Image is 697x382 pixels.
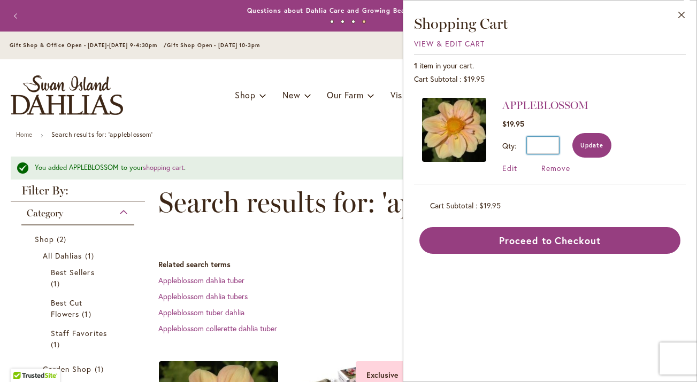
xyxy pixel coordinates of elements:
a: View & Edit Cart [414,38,485,49]
label: Qty [502,141,516,151]
span: $19.95 [463,74,485,84]
span: 1 [95,363,106,375]
button: Update [572,133,611,158]
span: Search results for: 'appleblossom' [158,186,555,219]
a: Home [16,130,33,138]
span: Update [580,142,603,149]
strong: Search results for: 'appleblossom' [51,130,152,138]
a: Appleblossom tuber dahlia [158,307,244,317]
a: Best Cut Flowers [51,297,108,319]
span: Our Farm [327,89,363,100]
button: 1 of 4 [330,20,334,24]
a: APPLEBLOSSOM [422,98,486,173]
a: Appleblossom collerette dahlia tuber [158,323,277,333]
strong: Filter By: [11,185,145,202]
dt: Related search terms [158,259,686,270]
span: Best Cut Flowers [51,298,82,319]
span: $19.95 [479,200,501,211]
span: Garden Shop [43,364,92,374]
span: Staff Favorites [51,328,107,338]
img: APPLEBLOSSOM [422,98,486,162]
span: Cart Subtotal [430,200,473,211]
span: New [282,89,300,100]
span: $19.95 [502,119,524,129]
span: 1 [85,250,97,261]
span: Gift Shop Open - [DATE] 10-3pm [167,42,260,49]
a: All Dahlias [43,250,116,261]
span: 1 [414,60,417,71]
a: Edit [502,163,517,173]
span: Category [27,207,63,219]
a: Appleblossom dahlia tuber [158,275,244,285]
button: 4 of 4 [362,20,366,24]
a: shopping cart [143,163,184,172]
a: Remove [541,163,570,173]
a: Appleblossom dahlia tubers [158,291,248,301]
a: store logo [11,75,123,115]
span: All Dahlias [43,251,82,261]
button: Proceed to Checkout [419,227,680,254]
span: 1 [51,339,63,350]
button: 3 of 4 [351,20,355,24]
span: Shop [35,234,54,244]
span: Shop [235,89,256,100]
span: 1 [51,278,63,289]
a: Best Sellers [51,267,108,289]
span: 1 [82,308,94,319]
button: Previous [6,5,28,27]
iframe: Launch Accessibility Center [8,344,38,374]
span: Gift Shop & Office Open - [DATE]-[DATE] 9-4:30pm / [10,42,167,49]
span: Cart Subtotal [414,74,457,84]
span: Best Sellers [51,267,95,277]
button: 2 of 4 [341,20,344,24]
a: Shop [35,233,124,245]
a: Garden Shop [43,363,116,375]
span: item in your cart. [419,60,474,71]
a: APPLEBLOSSOM [502,99,588,112]
span: 2 [57,233,69,245]
span: Visit Us [390,89,422,100]
span: Shopping Cart [414,14,508,33]
a: Questions about Dahlia Care and Growing Beautiful Dahlias [247,6,450,14]
a: Staff Favorites [51,328,108,350]
div: You added APPLEBLOSSOM to your . [35,163,654,173]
